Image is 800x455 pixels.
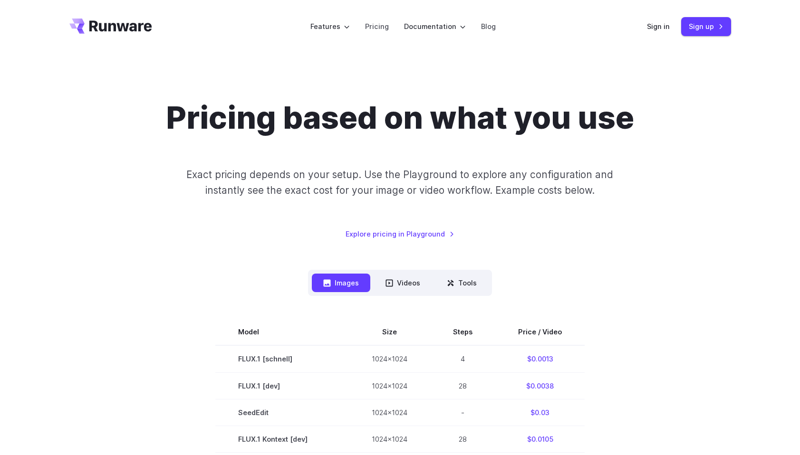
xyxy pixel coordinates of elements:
[481,21,496,32] a: Blog
[495,399,585,426] td: $0.03
[681,17,731,36] a: Sign up
[215,399,349,426] td: SeedEdit
[374,274,432,292] button: Videos
[346,228,454,239] a: Explore pricing in Playground
[215,372,349,399] td: FLUX.1 [dev]
[168,167,631,199] p: Exact pricing depends on your setup. Use the Playground to explore any configuration and instantl...
[349,345,430,372] td: 1024x1024
[647,21,670,32] a: Sign in
[430,426,495,452] td: 28
[349,372,430,399] td: 1024x1024
[69,19,152,34] a: Go to /
[215,345,349,372] td: FLUX.1 [schnell]
[365,21,389,32] a: Pricing
[312,274,370,292] button: Images
[349,399,430,426] td: 1024x1024
[349,319,430,345] th: Size
[495,319,585,345] th: Price / Video
[435,274,488,292] button: Tools
[430,399,495,426] td: -
[349,426,430,452] td: 1024x1024
[495,426,585,452] td: $0.0105
[404,21,466,32] label: Documentation
[495,372,585,399] td: $0.0038
[495,345,585,372] td: $0.0013
[430,319,495,345] th: Steps
[215,319,349,345] th: Model
[215,426,349,452] td: FLUX.1 Kontext [dev]
[166,99,634,136] h1: Pricing based on what you use
[310,21,350,32] label: Features
[430,372,495,399] td: 28
[430,345,495,372] td: 4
